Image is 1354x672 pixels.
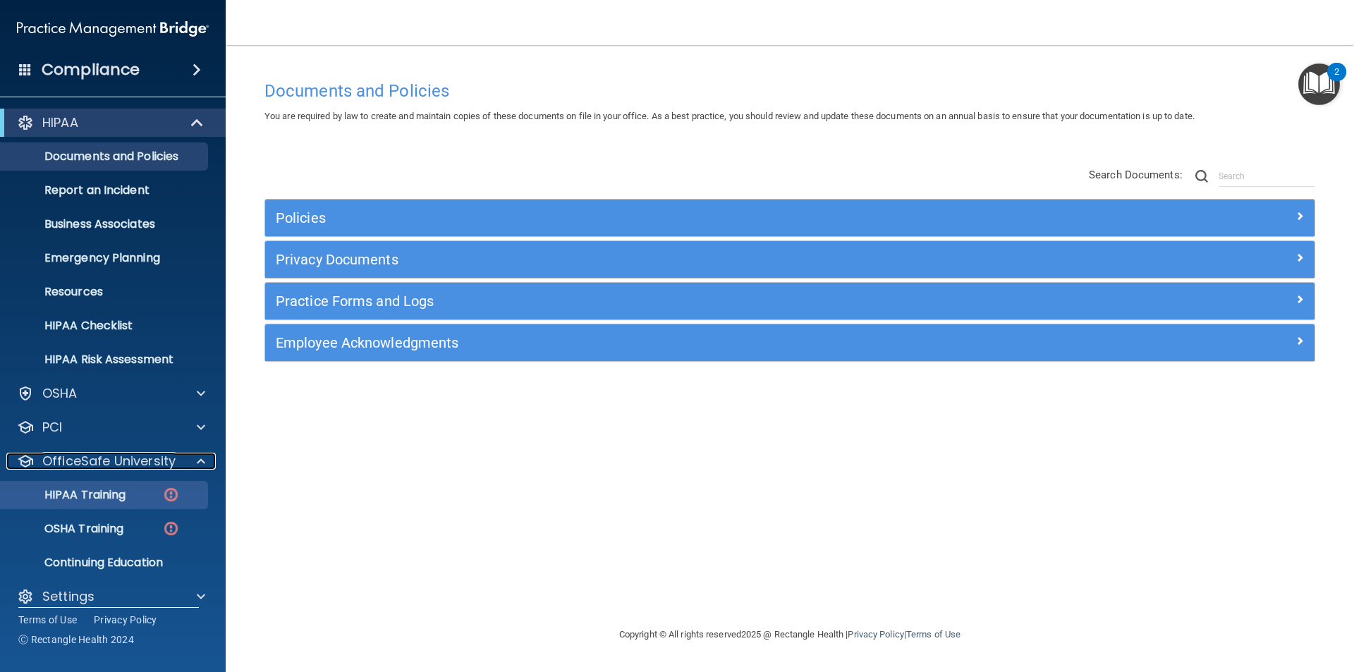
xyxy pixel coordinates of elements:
[162,486,180,503] img: danger-circle.6113f641.png
[264,111,1195,121] span: You are required by law to create and maintain copies of these documents on file in your office. ...
[42,114,78,131] p: HIPAA
[9,353,202,367] p: HIPAA Risk Assessment
[9,319,202,333] p: HIPAA Checklist
[9,488,126,502] p: HIPAA Training
[17,453,205,470] a: OfficeSafe University
[9,217,202,231] p: Business Associates
[9,556,202,570] p: Continuing Education
[162,520,180,537] img: danger-circle.6113f641.png
[276,331,1304,354] a: Employee Acknowledgments
[906,629,960,640] a: Terms of Use
[1334,72,1339,90] div: 2
[42,419,62,436] p: PCI
[276,290,1304,312] a: Practice Forms and Logs
[42,60,140,80] h4: Compliance
[42,453,176,470] p: OfficeSafe University
[94,613,157,627] a: Privacy Policy
[276,210,1042,226] h5: Policies
[276,248,1304,271] a: Privacy Documents
[9,183,202,197] p: Report an Incident
[276,335,1042,350] h5: Employee Acknowledgments
[264,82,1315,100] h4: Documents and Policies
[42,588,94,605] p: Settings
[17,15,209,43] img: PMB logo
[9,285,202,299] p: Resources
[1110,572,1337,628] iframe: Drift Widget Chat Controller
[9,251,202,265] p: Emergency Planning
[9,522,123,536] p: OSHA Training
[17,419,205,436] a: PCI
[1298,63,1340,105] button: Open Resource Center, 2 new notifications
[1219,166,1315,187] input: Search
[532,612,1047,657] div: Copyright © All rights reserved 2025 @ Rectangle Health | |
[276,252,1042,267] h5: Privacy Documents
[17,114,205,131] a: HIPAA
[17,588,205,605] a: Settings
[17,385,205,402] a: OSHA
[276,293,1042,309] h5: Practice Forms and Logs
[18,633,134,647] span: Ⓒ Rectangle Health 2024
[848,629,903,640] a: Privacy Policy
[276,207,1304,229] a: Policies
[9,149,202,164] p: Documents and Policies
[1195,170,1208,183] img: ic-search.3b580494.png
[18,613,77,627] a: Terms of Use
[42,385,78,402] p: OSHA
[1089,169,1183,181] span: Search Documents:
